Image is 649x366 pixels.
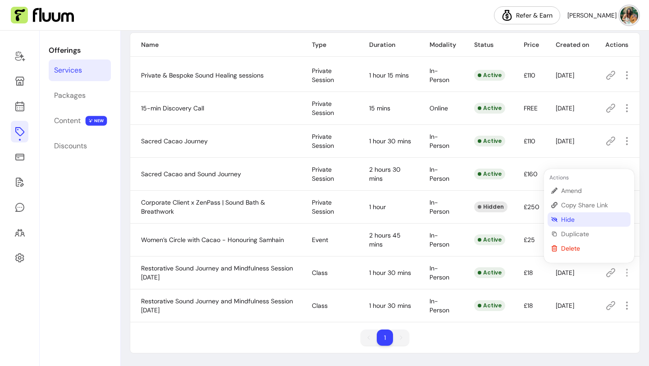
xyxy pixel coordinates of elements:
span: Private Session [312,198,334,215]
span: In-Person [430,133,449,150]
div: Services [54,65,82,76]
span: 2 hours 30 mins [369,165,401,183]
span: [PERSON_NAME] [567,11,617,20]
th: Actions [594,33,640,57]
span: Sacred Cacao Journey [141,137,208,145]
a: My Page [11,70,28,92]
span: [DATE] [556,71,574,79]
nav: pagination navigation [356,325,414,350]
a: Forms [11,171,28,193]
div: Active [474,169,505,179]
div: Active [474,234,505,245]
span: In-Person [430,231,449,248]
div: Hidden [474,201,507,212]
span: [DATE] [556,302,574,310]
span: £160 [524,170,538,178]
div: Content [54,115,81,126]
th: Duration [358,33,419,57]
span: [DATE] [556,269,574,277]
span: Amend [561,186,627,195]
span: 1 hour 30 mins [369,269,411,277]
span: In-Person [430,264,449,281]
span: 2 hours 45 mins [369,231,401,248]
span: 1 hour 30 mins [369,302,411,310]
span: Sacred Cacao and Sound Journey [141,170,241,178]
span: In-Person [430,297,449,314]
span: Women’s Circle with Cacao - Honouring Samhain [141,236,284,244]
span: £18 [524,269,533,277]
a: Clients [11,222,28,243]
a: Refer & Earn [494,6,560,24]
span: Actions [548,174,569,181]
span: Online [430,104,448,112]
div: Active [474,70,505,81]
span: 15-min Discovery Call [141,104,204,112]
th: Status [463,33,513,57]
a: Settings [11,247,28,269]
span: 1 hour 15 mins [369,71,409,79]
div: Active [474,136,505,146]
div: Packages [54,90,86,101]
span: Private Session [312,165,334,183]
span: Class [312,302,328,310]
span: Private Session [312,100,334,117]
span: Private Session [312,67,334,84]
span: In-Person [430,165,449,183]
div: Active [474,267,505,278]
span: Private Session [312,133,334,150]
img: Fluum Logo [11,7,74,24]
span: NEW [86,116,107,126]
th: Type [301,33,358,57]
span: Hide [561,215,627,224]
th: Created on [545,33,594,57]
div: Active [474,300,505,311]
img: avatar [620,6,638,24]
span: 1 hour [369,203,386,211]
span: In-Person [430,67,449,84]
span: 15 mins [369,104,390,112]
span: Duplicate [561,229,627,238]
div: Active [474,103,505,114]
a: Discounts [49,135,111,157]
span: Delete [561,244,627,253]
span: £250 [524,203,539,211]
li: pagination item 1 active [377,329,393,346]
a: Services [49,59,111,81]
a: My Messages [11,197,28,218]
span: 1 hour 30 mins [369,137,411,145]
span: Event [312,236,328,244]
span: £110 [524,137,535,145]
span: Private & Bespoke Sound Healing sessions [141,71,264,79]
span: Corporate Client x ZenPass | Sound Bath & Breathwork [141,198,265,215]
a: Calendar [11,96,28,117]
a: Sales [11,146,28,168]
span: Class [312,269,328,277]
a: Offerings [11,121,28,142]
span: [DATE] [556,104,574,112]
div: Discounts [54,141,87,151]
span: £25 [524,236,535,244]
span: Copy Share Link [561,201,627,210]
span: FREE [524,104,538,112]
a: Home [11,45,28,67]
span: £110 [524,71,535,79]
span: £18 [524,302,533,310]
span: In-Person [430,198,449,215]
span: [DATE] [556,137,574,145]
a: Content [49,110,111,132]
span: Restorative Sound Journey and Mindfulness Session [DATE] [141,264,293,281]
a: Packages [49,85,111,106]
p: Offerings [49,45,111,56]
th: Modality [419,33,463,57]
th: Name [130,33,301,57]
th: Price [513,33,545,57]
span: Restorative Sound Journey and Mindfulness Session [DATE] [141,297,293,314]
